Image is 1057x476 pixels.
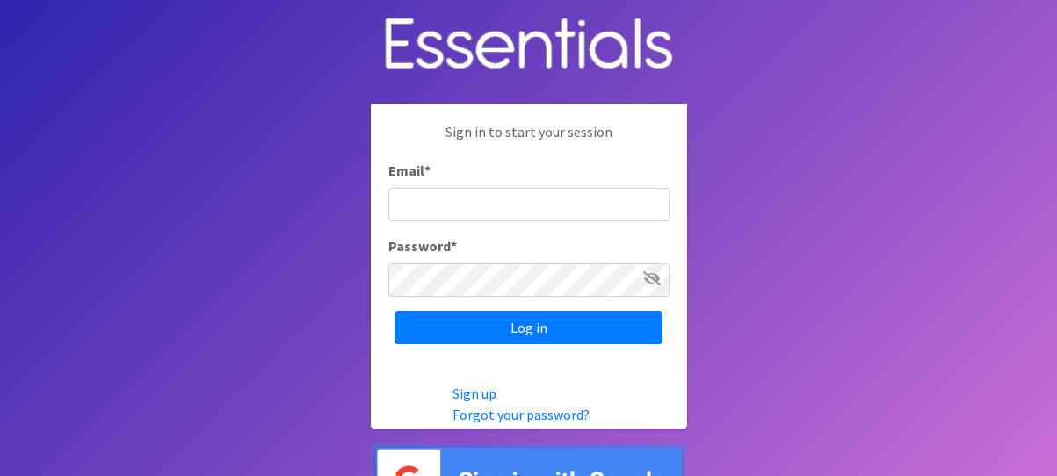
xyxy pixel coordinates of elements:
abbr: required [451,237,457,255]
a: Sign up [452,385,496,402]
p: Sign in to start your session [388,121,670,160]
label: Password [388,235,457,256]
a: Forgot your password? [452,406,590,423]
label: Email [388,160,431,181]
input: Log in [395,311,662,344]
abbr: required [424,162,431,179]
